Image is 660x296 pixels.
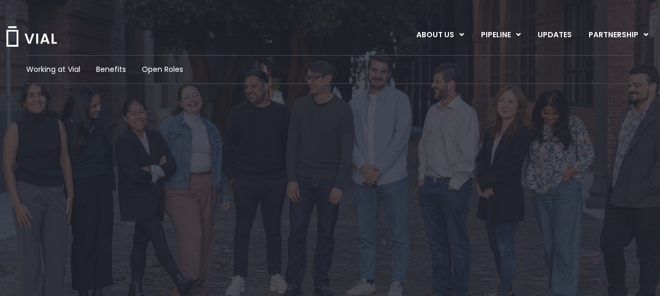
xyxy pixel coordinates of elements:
[473,26,529,44] a: PIPELINEMenu Toggle
[408,26,472,44] a: ABOUT USMenu Toggle
[5,26,58,47] img: Vial Logo
[529,26,580,44] a: UPDATES
[26,64,80,75] a: Working at Vial
[96,64,126,75] a: Benefits
[580,26,657,44] a: PARTNERSHIPMenu Toggle
[142,64,183,75] a: Open Roles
